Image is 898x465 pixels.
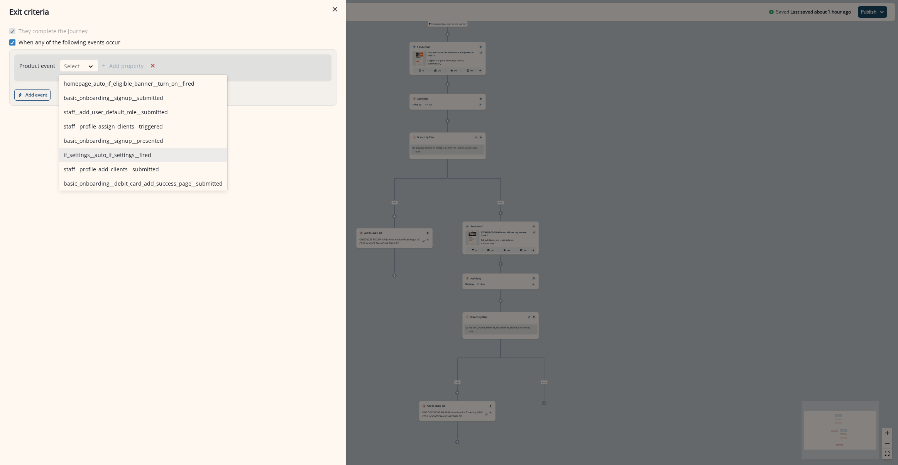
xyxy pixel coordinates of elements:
button: Remove [147,60,159,71]
p: Add property [109,62,144,69]
button: Add event [14,89,51,101]
div: basic_onboarding__signup__submitted [59,91,227,105]
p: They complete the journey [19,27,88,35]
div: homepage_auto_if_eligible_banner__turn_on__fired [59,76,227,91]
div: staff__profile_assign_clients__triggered [59,119,227,134]
div: Exit criteria [9,6,337,18]
div: staff__profile_add_clients__submitted [59,162,227,176]
p: When any of the following events occur [19,38,120,46]
button: Add property [101,62,144,69]
div: basic_onboarding__signup__presented [59,134,227,148]
p: Product event [19,62,55,70]
div: if_settings__auto_if_settings__fired [59,148,227,162]
div: basic_onboarding__debit_card_add_success_page__submitted [59,176,227,191]
div: staff__add_user_default_role__submitted [59,105,227,119]
button: Close [329,3,341,15]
